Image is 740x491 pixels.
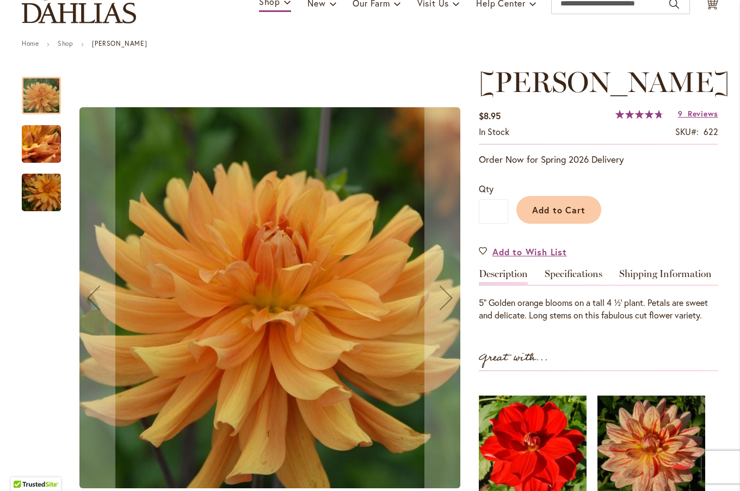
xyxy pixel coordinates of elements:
div: 96% [615,110,663,119]
img: ANDREW CHARLES [79,107,460,488]
a: Specifications [545,269,602,285]
a: 9 Reviews [678,108,718,119]
iframe: Launch Accessibility Center [8,452,39,483]
span: Qty [479,183,494,194]
a: Shipping Information [619,269,712,285]
span: 9 [678,108,683,119]
a: Description [479,269,528,285]
a: Shop [58,39,73,47]
span: Add to Cart [532,204,586,216]
img: ANDREW CHARLES [2,167,81,219]
div: 622 [704,126,718,138]
div: 5” Golden orange blooms on a tall 4 ½’ plant. Petals are sweet and delicate. Long stems on this f... [479,297,718,322]
img: ANDREW CHARLES [2,115,81,174]
a: Home [22,39,39,47]
div: Availability [479,126,509,138]
span: Reviews [688,108,718,119]
div: ANDREW CHARLES [22,163,61,211]
button: Add to Cart [516,196,601,224]
strong: SKU [675,126,699,137]
span: $8.95 [479,110,501,121]
strong: [PERSON_NAME] [92,39,147,47]
strong: Great with... [479,349,548,367]
div: Detailed Product Info [479,269,718,322]
span: [PERSON_NAME] [479,65,730,99]
div: ANDREW CHARLES [22,66,72,114]
p: Order Now for Spring 2026 Delivery [479,153,718,166]
div: ANDREW CHARLES [22,114,72,163]
a: Add to Wish List [479,245,567,258]
span: Add to Wish List [492,245,567,258]
span: In stock [479,126,509,137]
